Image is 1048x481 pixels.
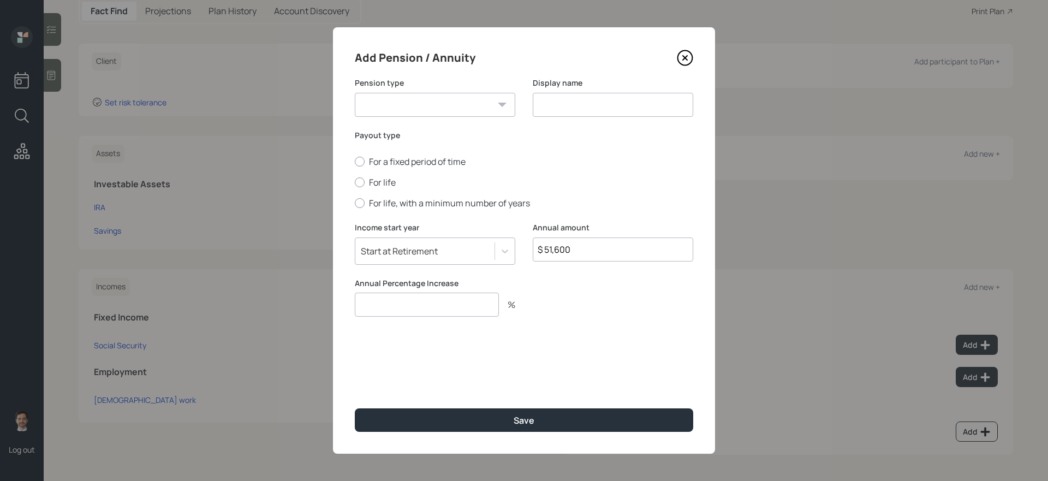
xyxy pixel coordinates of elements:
button: Save [355,408,693,432]
div: Start at Retirement [361,245,438,257]
label: Payout type [355,130,693,141]
label: Annual amount [533,222,693,233]
label: Pension type [355,78,515,88]
div: Save [514,414,534,426]
div: % [499,300,515,309]
h4: Add Pension / Annuity [355,49,475,67]
label: Income start year [355,222,515,233]
label: For life, with a minimum number of years [355,197,693,209]
label: Annual Percentage Increase [355,278,515,289]
label: For life [355,176,693,188]
label: For a fixed period of time [355,156,693,168]
label: Display name [533,78,693,88]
